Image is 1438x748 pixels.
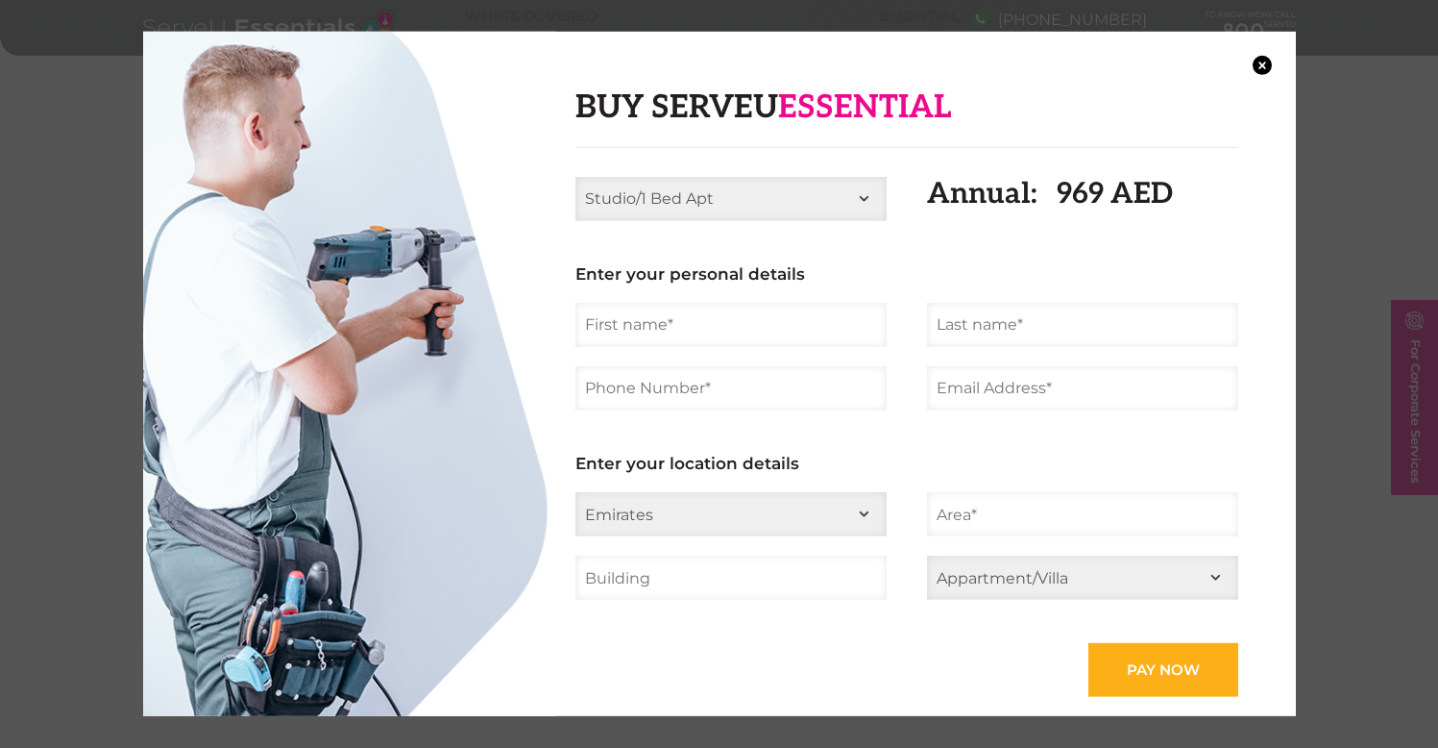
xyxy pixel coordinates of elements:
[575,556,887,600] input: Building
[1088,643,1238,697] input: Pay now
[927,366,1238,411] input: Email Address*
[1037,176,1173,211] span: 969 AED
[575,303,887,347] input: First name*
[927,176,1238,211] h2: Annual:
[927,492,1238,536] input: Area*
[778,88,951,127] span: Essential
[927,303,1238,347] input: Last name*
[575,430,1238,473] h3: Enter your location details
[575,89,1238,148] h2: Buy Serveu
[575,239,1238,283] h3: Enter your personal details
[575,366,887,411] input: Phone Number*
[1253,56,1272,75] button: ×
